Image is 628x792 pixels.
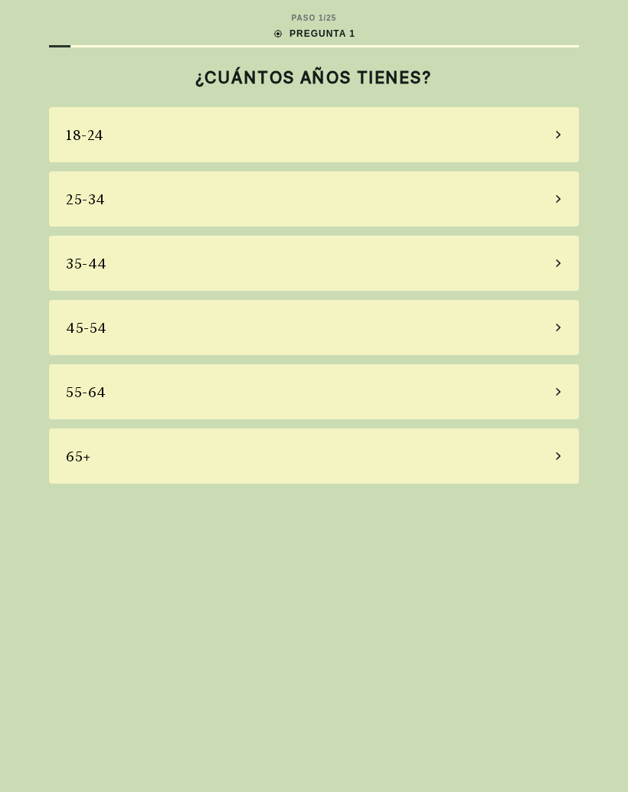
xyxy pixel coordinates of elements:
h2: ¿CUÁNTOS AÑOS TIENES? [49,67,579,87]
div: 35-44 [66,253,107,274]
div: 65+ [66,446,91,467]
div: PREGUNTA 1 [273,27,355,41]
div: 25-34 [66,189,106,210]
div: 18-24 [66,125,104,145]
div: 45-54 [66,318,107,338]
div: 55-64 [66,382,106,403]
div: PASO 1 / 25 [292,12,337,24]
